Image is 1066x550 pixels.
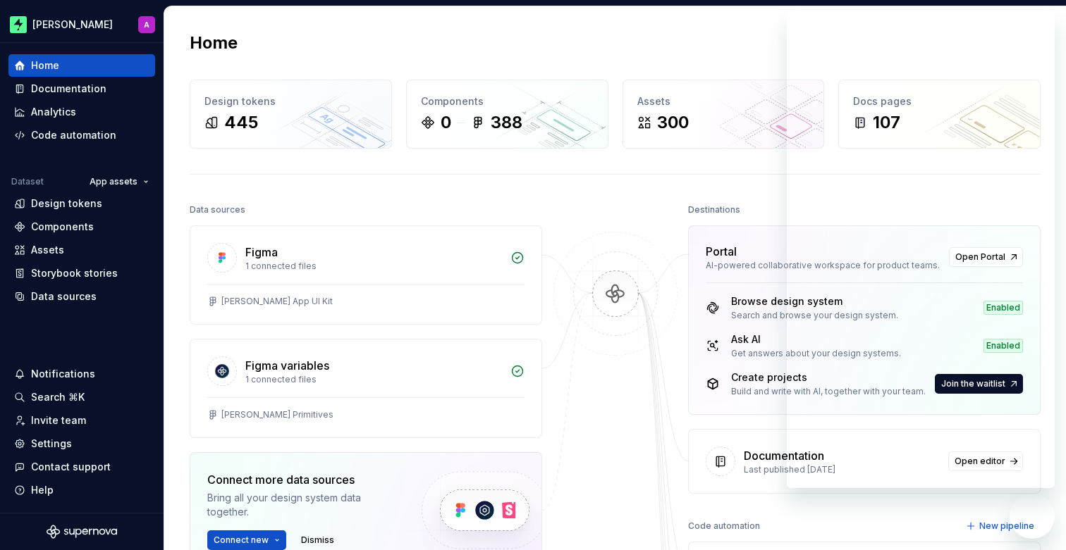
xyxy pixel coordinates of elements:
[623,80,825,149] a: Assets300
[8,456,155,478] button: Contact support
[8,124,155,146] a: Code automation
[31,413,86,427] div: Invite team
[190,339,542,438] a: Figma variables1 connected files[PERSON_NAME] Primitives
[731,294,898,308] div: Browse design system
[31,289,97,304] div: Data sources
[207,491,398,519] div: Bring all your design system data together.
[295,530,341,550] button: Dismiss
[190,225,542,325] a: Figma1 connected files[PERSON_NAME] App UI Kit
[706,260,941,271] div: AI-powered collaborative workspace for product teams.
[8,262,155,285] a: Storybook stories
[1010,494,1055,539] iframe: Button to launch messaging window, conversation in progress
[8,432,155,455] a: Settings
[8,363,155,385] button: Notifications
[637,94,810,108] div: Assets
[144,19,149,30] div: A
[744,464,940,475] div: Last published [DATE]
[83,172,155,192] button: App assets
[245,374,502,385] div: 1 connected files
[31,367,95,381] div: Notifications
[706,243,737,260] div: Portal
[657,111,689,134] div: 300
[491,111,522,134] div: 388
[8,54,155,77] a: Home
[221,409,333,420] div: [PERSON_NAME] Primitives
[31,58,59,73] div: Home
[962,516,1041,536] button: New pipeline
[301,535,334,546] span: Dismiss
[8,386,155,408] button: Search ⌘K
[224,111,258,134] div: 445
[8,285,155,308] a: Data sources
[731,386,926,397] div: Build and write with AI, together with your team.
[8,239,155,261] a: Assets
[11,176,44,187] div: Dataset
[688,516,760,536] div: Code automation
[214,535,269,546] span: Connect new
[31,220,94,234] div: Components
[731,370,926,385] div: Create projects
[8,409,155,432] a: Invite team
[731,310,898,321] div: Search and browse your design system.
[31,82,106,96] div: Documentation
[731,348,901,359] div: Get answers about your design systems.
[31,460,111,474] div: Contact support
[31,128,116,142] div: Code automation
[979,520,1034,532] span: New pipeline
[441,111,451,134] div: 0
[688,200,740,220] div: Destinations
[245,261,502,272] div: 1 connected files
[47,525,117,539] svg: Supernova Logo
[8,77,155,100] a: Documentation
[190,32,238,54] h2: Home
[31,266,118,280] div: Storybook stories
[221,296,333,307] div: [PERSON_NAME] App UI Kit
[744,447,824,464] div: Documentation
[3,9,161,39] button: [PERSON_NAME]A
[31,437,72,451] div: Settings
[32,18,113,32] div: [PERSON_NAME]
[731,332,901,346] div: Ask AI
[10,16,27,33] img: f96ba1ec-f50a-46f8-b004-b3e0575dda59.png
[406,80,608,149] a: Components0388
[8,192,155,215] a: Design tokens
[31,483,54,497] div: Help
[31,243,64,257] div: Assets
[31,196,102,211] div: Design tokens
[207,530,286,550] button: Connect new
[8,479,155,501] button: Help
[207,471,398,488] div: Connect more data sources
[204,94,377,108] div: Design tokens
[31,390,85,404] div: Search ⌘K
[787,11,1055,488] iframe: Messaging window
[245,244,278,261] div: Figma
[90,176,137,187] span: App assets
[8,215,155,238] a: Components
[190,200,245,220] div: Data sources
[245,357,329,374] div: Figma variables
[190,80,392,149] a: Design tokens445
[31,105,76,119] div: Analytics
[421,94,594,108] div: Components
[8,101,155,123] a: Analytics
